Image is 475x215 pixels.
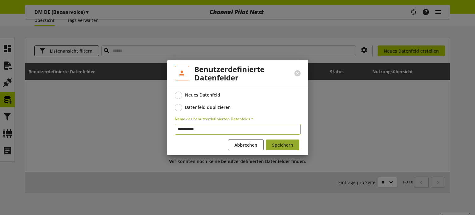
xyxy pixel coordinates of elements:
div: Neues Datenfeld [185,92,220,98]
div: Datenfeld duplizieren [185,105,231,110]
button: Speichern [266,140,299,150]
span: Speichern [272,142,293,148]
h2: Benutzerdefinierte Datenfelder [194,65,280,82]
span: Name des benutzerdefinierten Datenfelds * [175,116,253,122]
span: Abbrechen [234,142,257,148]
button: Abbrechen [228,140,264,150]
